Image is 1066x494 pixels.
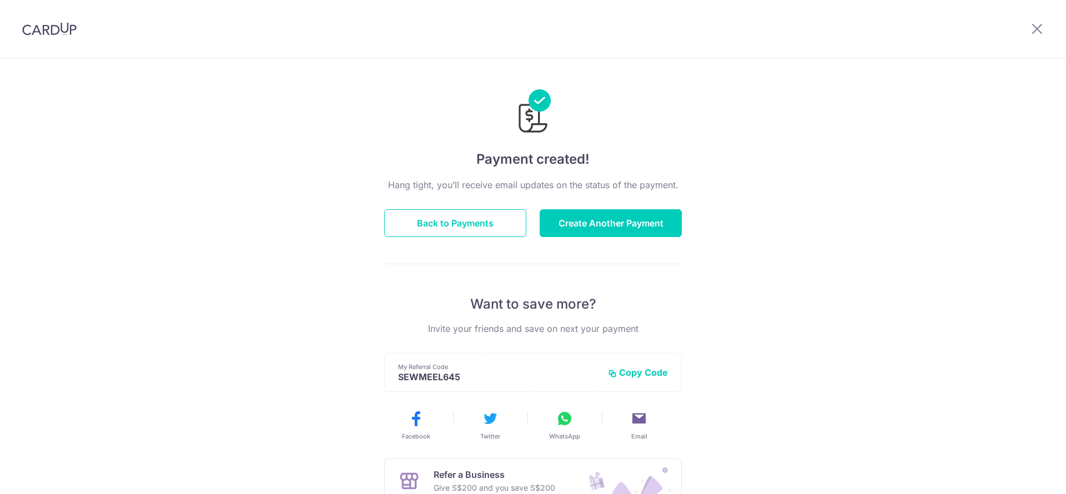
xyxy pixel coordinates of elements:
p: Want to save more? [384,295,682,313]
p: My Referral Code [398,362,599,371]
button: Twitter [457,410,523,441]
p: Refer a Business [434,468,555,481]
span: Twitter [480,432,500,441]
img: Payments [515,89,551,136]
p: Invite your friends and save on next your payment [384,322,682,335]
button: Back to Payments [384,209,526,237]
button: Facebook [383,410,449,441]
button: Copy Code [608,367,668,378]
span: WhatsApp [549,432,580,441]
p: Hang tight, you’ll receive email updates on the status of the payment. [384,178,682,191]
button: WhatsApp [532,410,597,441]
p: SEWMEEL645 [398,371,599,382]
img: CardUp [22,22,77,36]
button: Email [606,410,672,441]
h4: Payment created! [384,149,682,169]
span: Email [631,432,647,441]
span: Facebook [402,432,430,441]
button: Create Another Payment [540,209,682,237]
